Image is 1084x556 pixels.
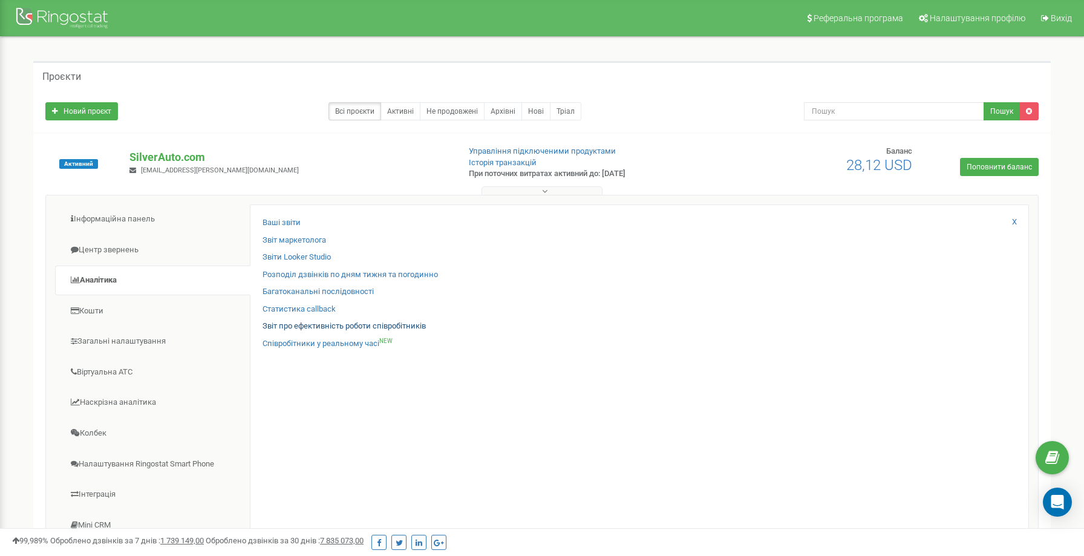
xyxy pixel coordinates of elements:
a: Новий проєкт [45,102,118,120]
span: Баланс [886,146,912,155]
p: SilverAuto.сom [129,149,448,165]
a: Звіт про ефективність роботи співробітників [263,321,426,332]
a: Налаштування Ringostat Smart Phone [55,450,250,479]
a: Поповнити баланс [960,158,1039,176]
a: Наскрізна аналітика [55,388,250,417]
a: Не продовжені [420,102,485,120]
a: Звіти Looker Studio [263,252,331,263]
span: 28,12 USD [846,157,912,174]
sup: NEW [379,338,393,344]
u: 1 739 149,00 [160,536,204,545]
u: 7 835 073,00 [320,536,364,545]
p: При поточних витратах активний до: [DATE] [469,168,704,180]
a: Mini CRM [55,511,250,540]
a: Колбек [55,419,250,448]
span: 99,989% [12,536,48,545]
a: Всі проєкти [328,102,381,120]
h5: Проєкти [42,71,81,82]
a: X [1012,217,1017,228]
span: Реферальна програма [814,13,903,23]
span: [EMAIL_ADDRESS][PERSON_NAME][DOMAIN_NAME] [141,166,299,174]
a: Віртуальна АТС [55,358,250,387]
a: Тріал [550,102,581,120]
a: Інформаційна панель [55,204,250,234]
span: Оброблено дзвінків за 7 днів : [50,536,204,545]
a: Кошти [55,296,250,326]
a: Управління підключеними продуктами [469,146,616,155]
a: Аналiтика [55,266,250,295]
a: Активні [380,102,420,120]
span: Вихід [1051,13,1072,23]
input: Пошук [804,102,984,120]
a: Історія транзакцій [469,158,537,167]
span: Налаштування профілю [930,13,1025,23]
a: Центр звернень [55,235,250,265]
a: Нові [521,102,550,120]
a: Інтеграція [55,480,250,509]
a: Звіт маркетолога [263,235,326,246]
a: Архівні [484,102,522,120]
a: Розподіл дзвінків по дням тижня та погодинно [263,269,438,281]
a: Співробітники у реальному часіNEW [263,338,393,350]
a: Ваші звіти [263,217,301,229]
button: Пошук [984,102,1020,120]
span: Активний [59,159,98,169]
a: Багатоканальні послідовності [263,286,374,298]
a: Загальні налаштування [55,327,250,356]
span: Оброблено дзвінків за 30 днів : [206,536,364,545]
a: Статистика callback [263,304,336,315]
div: Open Intercom Messenger [1043,488,1072,517]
